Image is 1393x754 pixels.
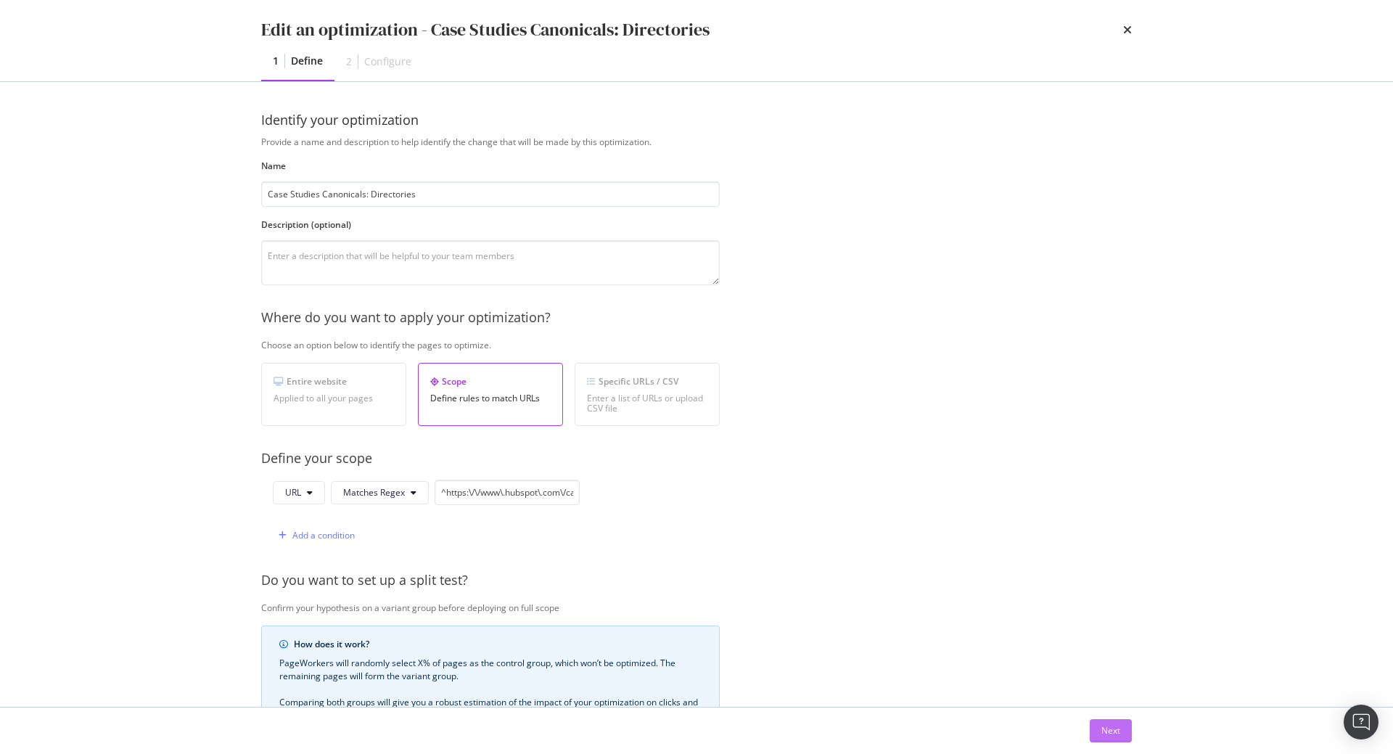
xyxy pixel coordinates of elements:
[1101,724,1120,737] div: Next
[261,602,1204,614] div: Confirm your hypothesis on a variant group before deploying on full scope
[274,375,394,388] div: Entire website
[261,449,1204,468] div: Define your scope
[261,17,710,42] div: Edit an optimization - Case Studies Canonicals: Directories
[294,638,702,651] div: How does it work?
[1344,705,1378,739] div: Open Intercom Messenger
[587,375,707,388] div: Specific URLs / CSV
[261,626,720,734] div: info banner
[430,393,551,403] div: Define rules to match URLs
[291,54,323,68] div: Define
[273,54,279,68] div: 1
[1090,719,1132,742] button: Next
[261,339,1204,351] div: Choose an option below to identify the pages to optimize.
[285,486,301,499] span: URL
[343,486,405,499] span: Matches Regex
[261,218,720,231] label: Description (optional)
[274,393,394,403] div: Applied to all your pages
[1123,17,1132,42] div: times
[261,111,1132,130] div: Identify your optimization
[292,529,355,541] div: Add a condition
[261,308,1204,327] div: Where do you want to apply your optimization?
[346,54,352,69] div: 2
[279,657,702,722] div: PageWorkers will randomly select X% of pages as the control group, which won’t be optimized. The ...
[273,481,325,504] button: URL
[331,481,429,504] button: Matches Regex
[587,393,707,414] div: Enter a list of URLs or upload CSV file
[261,181,720,207] input: Enter an optimization name to easily find it back
[261,571,1204,590] div: Do you want to set up a split test?
[364,54,411,69] div: Configure
[261,160,720,172] label: Name
[430,375,551,388] div: Scope
[273,524,355,547] button: Add a condition
[261,136,1204,148] div: Provide a name and description to help identify the change that will be made by this optimization.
